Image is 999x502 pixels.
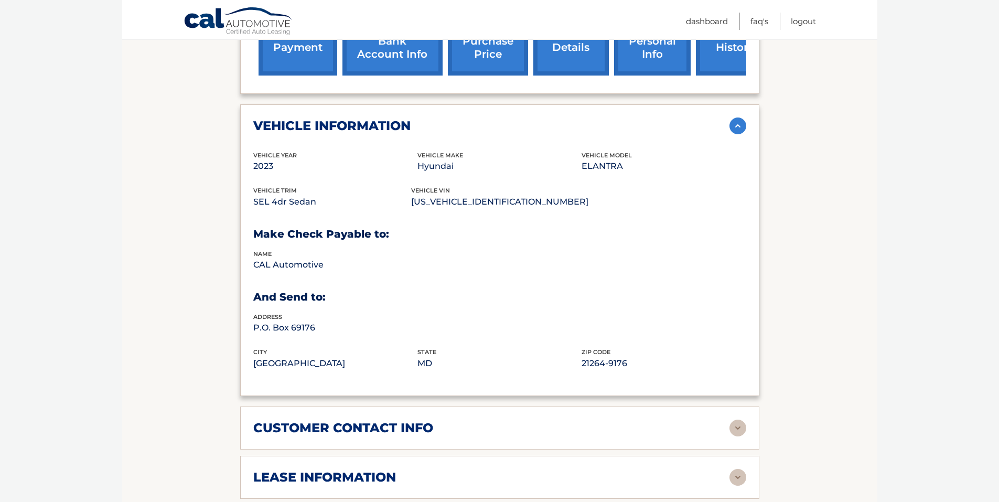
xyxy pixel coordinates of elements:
h3: And Send to: [253,291,746,304]
p: [US_VEHICLE_IDENTIFICATION_NUMBER] [411,195,588,209]
span: zip code [582,348,610,356]
img: accordion-rest.svg [729,420,746,436]
span: name [253,250,272,258]
span: city [253,348,267,356]
h2: customer contact info [253,420,433,436]
a: Logout [791,13,816,30]
span: vehicle trim [253,187,297,194]
span: vehicle make [417,152,463,159]
span: vehicle Year [253,152,297,159]
span: vehicle model [582,152,632,159]
a: make a payment [259,7,337,76]
a: update personal info [614,7,691,76]
p: 21264-9176 [582,356,746,371]
p: P.O. Box 69176 [253,321,417,335]
a: Dashboard [686,13,728,30]
h2: vehicle information [253,118,411,134]
span: address [253,313,282,321]
a: Cal Automotive [184,7,294,37]
p: CAL Automotive [253,258,417,272]
span: vehicle vin [411,187,450,194]
a: account details [533,7,609,76]
img: accordion-active.svg [729,118,746,134]
a: FAQ's [750,13,768,30]
h2: lease information [253,469,396,485]
p: [GEOGRAPHIC_DATA] [253,356,417,371]
p: SEL 4dr Sedan [253,195,411,209]
a: payment history [696,7,775,76]
p: Hyundai [417,159,582,174]
a: request purchase price [448,7,528,76]
span: state [417,348,436,356]
p: ELANTRA [582,159,746,174]
p: MD [417,356,582,371]
a: Add/Remove bank account info [342,7,443,76]
img: accordion-rest.svg [729,469,746,486]
h3: Make Check Payable to: [253,228,746,241]
p: 2023 [253,159,417,174]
